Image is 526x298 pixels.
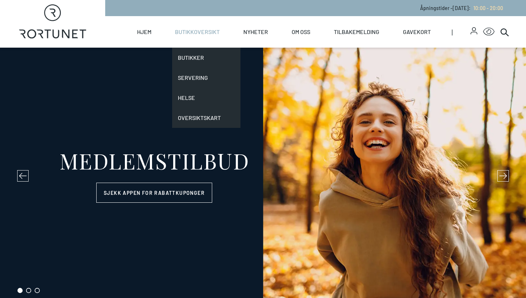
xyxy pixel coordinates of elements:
[172,48,240,68] a: Butikker
[269,43,274,47] input: Essential
[96,183,212,203] a: Sjekk appen for rabattkuponger
[417,9,463,27] button: Decline
[309,42,325,48] text: Details
[190,42,222,48] label: Advertising
[452,16,471,48] span: |
[59,150,249,171] div: MEDLEMSTILBUD
[175,16,220,48] a: Butikkoversikt
[137,16,151,48] a: Hjem
[473,5,503,11] span: 10:00 - 20:00
[231,42,259,48] label: Analytics
[221,19,263,25] span: personal settings.
[334,16,379,48] a: Tilbakemelding
[172,88,240,108] a: Helse
[471,5,503,11] a: 10:00 - 20:00
[268,42,295,48] label: Essential
[365,9,411,27] button: Accept
[243,16,268,48] a: Nyheter
[190,43,195,47] input: Advertising
[172,108,240,128] a: Oversiktskart
[483,26,495,38] button: Open Accessibility Menu
[73,9,356,27] h3: We use cookies on this site to enhance your user experience. For a complete overview of of all co...
[172,68,240,88] a: Servering
[420,4,503,12] p: Åpningstider - [DATE] :
[48,9,64,27] img: Privacy reminder
[292,16,310,48] a: Om oss
[305,39,336,51] button: Details
[403,16,431,48] a: Gavekort
[232,43,237,47] input: Analytics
